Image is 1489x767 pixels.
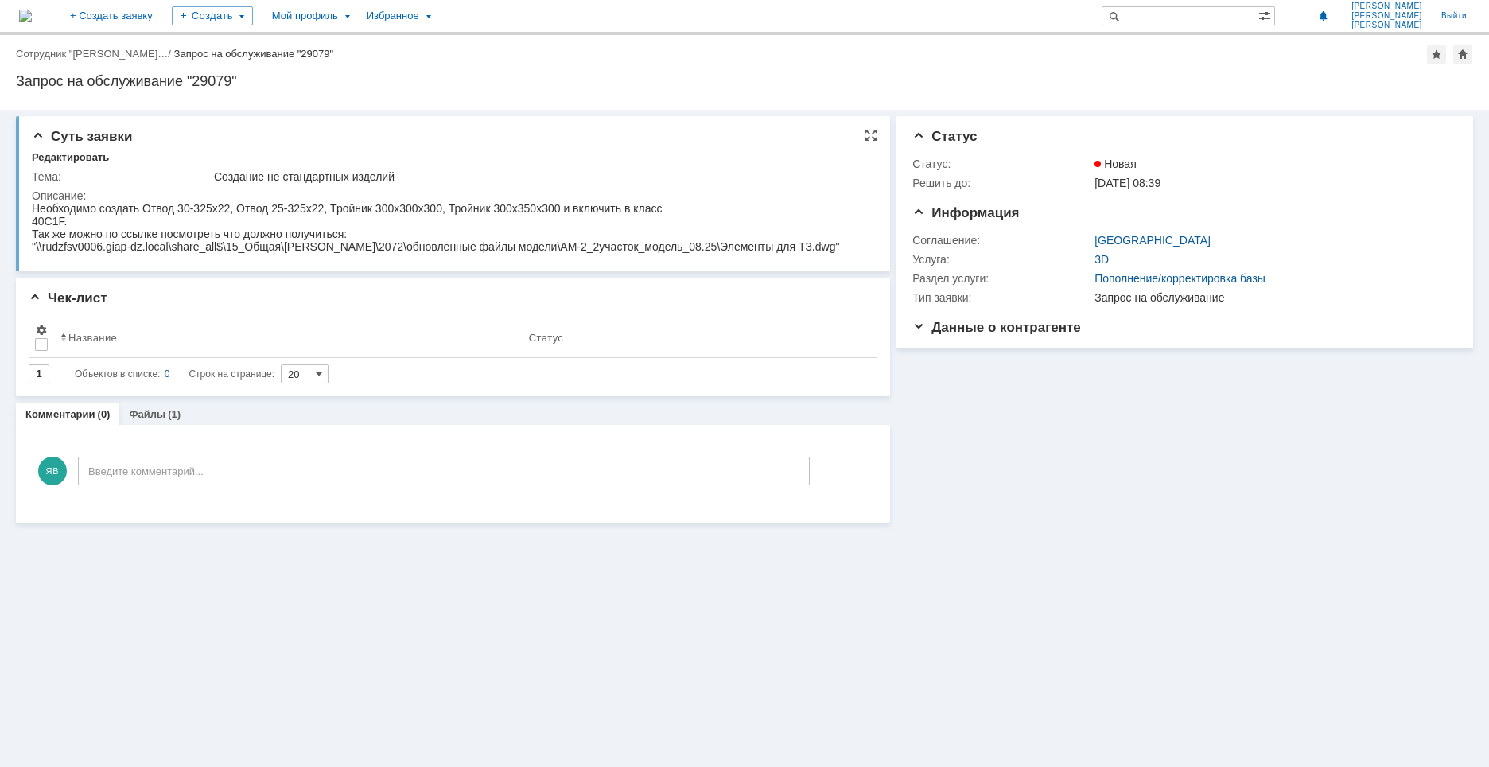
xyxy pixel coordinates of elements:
div: Статус [529,332,563,344]
div: 0 [165,364,170,383]
span: Статус [912,129,977,144]
a: Перейти на домашнюю страницу [19,10,32,22]
span: ЯВ [38,457,67,485]
div: (0) [98,408,111,420]
div: Редактировать [32,151,109,164]
div: (1) [168,408,181,420]
span: Объектов в списке: [75,368,160,380]
a: Комментарии [25,408,95,420]
div: Создание не стандартных изделий [214,170,866,183]
i: Строк на странице: [75,364,274,383]
a: Файлы [129,408,165,420]
div: Тема: [32,170,211,183]
a: [GEOGRAPHIC_DATA] [1094,234,1211,247]
th: Статус [523,317,865,358]
div: Описание: [32,189,869,202]
th: Название [54,317,523,358]
span: [PERSON_NAME] [1351,21,1422,30]
div: Создать [172,6,253,25]
a: 3D [1094,253,1109,266]
div: Решить до: [912,177,1091,189]
span: Суть заявки [32,129,132,144]
div: Статус: [912,158,1091,170]
div: Запрос на обслуживание [1094,291,1448,304]
a: Пополнение/корректировка базы [1094,272,1265,285]
span: [PERSON_NAME] [1351,2,1422,11]
div: Соглашение: [912,234,1091,247]
div: Название [68,332,117,344]
div: / [16,48,174,60]
div: На всю страницу [865,129,877,142]
div: Тип заявки: [912,291,1091,304]
img: logo [19,10,32,22]
a: Сотрудник "[PERSON_NAME]… [16,48,168,60]
div: Добавить в избранное [1427,45,1446,64]
div: Сделать домашней страницей [1453,45,1472,64]
span: Данные о контрагенте [912,320,1081,335]
span: Расширенный поиск [1258,7,1274,22]
span: Новая [1094,158,1137,170]
div: Раздел услуги: [912,272,1091,285]
span: Информация [912,205,1019,220]
span: Чек-лист [29,290,107,306]
span: [DATE] 08:39 [1094,177,1160,189]
div: Запрос на обслуживание "29079" [16,73,1473,89]
span: [PERSON_NAME] [1351,11,1422,21]
div: Запрос на обслуживание "29079" [174,48,334,60]
div: Услуга: [912,253,1091,266]
span: Настройки [35,324,48,337]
